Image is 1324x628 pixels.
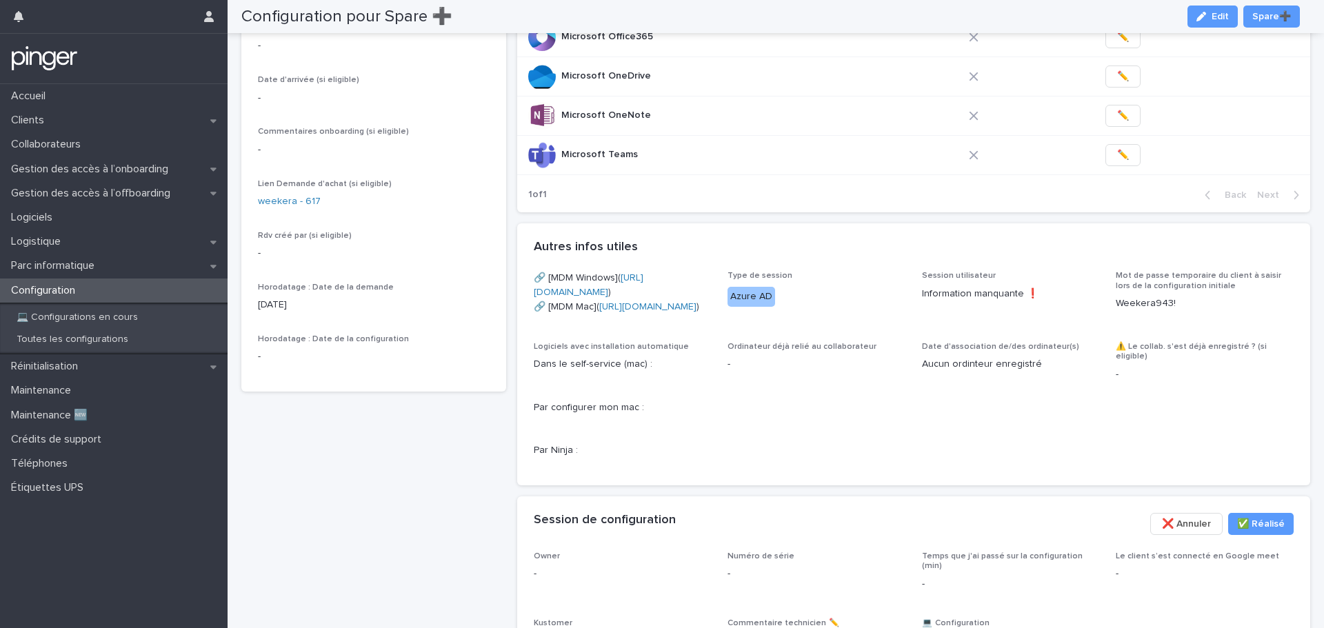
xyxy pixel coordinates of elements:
[517,178,558,212] p: 1 of 1
[534,240,638,255] h2: Autres infos utiles
[728,619,839,627] span: Commentaire technicien ✏️
[6,114,55,127] p: Clients
[561,28,656,43] p: Microsoft Office365
[1216,190,1246,200] span: Back
[1252,10,1291,23] span: Spare➕
[599,302,696,312] a: [URL][DOMAIN_NAME]
[728,567,730,581] p: -
[1162,517,1211,531] span: ❌ Annuler
[6,457,79,470] p: Téléphones
[561,107,654,121] p: Microsoft OneNote
[6,284,86,297] p: Configuration
[6,90,57,103] p: Accueil
[1105,105,1141,127] button: ✏️
[1228,513,1294,535] button: ✅​ Réalisé
[728,287,775,307] div: Azure AD
[1252,189,1310,201] button: Next
[6,481,94,494] p: Étiquettes UPS
[534,343,689,351] span: Logiciels avec installation automatique
[1116,567,1294,581] p: -
[258,128,409,136] span: Commentaires onboarding (si eligible)
[258,232,352,240] span: Rdv créé par (si eligible)
[534,513,676,528] h2: Session de configuration
[6,433,112,446] p: Crédits de support
[258,91,490,105] p: -
[922,287,1100,301] p: Information manquante ❗
[258,246,490,261] p: -
[1212,12,1229,21] span: Edit
[534,619,572,627] span: Kustomer
[6,259,106,272] p: Parc informatique
[728,357,905,372] p: -
[6,163,179,176] p: Gestion des accès à l’onboarding
[534,552,560,560] span: Owner
[1105,26,1141,48] button: ✏️
[728,343,876,351] span: Ordinateur déjà relié au collaborateur
[6,384,82,397] p: Maintenance
[1237,517,1285,531] span: ✅​ Réalisé
[258,180,392,188] span: Lien Demande d'achat (si eligible)
[922,272,996,280] span: Session utilisateur
[258,76,359,84] span: Date d'arrivée (si eligible)
[517,96,1311,135] tr: Microsoft OneNoteMicrosoft OneNote ✏️
[922,552,1083,570] span: Temps que j'ai passé sur la configuration (min)
[1117,148,1129,162] span: ✏️
[241,7,452,27] h2: Configuration pour Spare ➕
[6,409,99,422] p: Maintenance 🆕
[6,235,72,248] p: Logistique
[6,312,149,323] p: 💻 Configurations en cours
[517,57,1311,96] tr: Microsoft OneDriveMicrosoft OneDrive ✏️
[1116,552,1279,560] span: Le client s’est connecté en Google meet
[1116,296,1294,311] p: Weekera943!
[922,357,1100,372] p: Aucun ordinteur enregistré
[1116,367,1294,382] p: -
[6,211,63,224] p: Logiciels
[1117,109,1129,123] span: ✏️
[534,357,712,458] p: Dans le self-service (mac) : Par configurer mon mac : Par Ninja :
[1116,272,1281,290] span: Mot de passe temporaire du client à saisir lors de la configuration initiale
[1150,513,1223,535] button: ❌ Annuler
[258,335,409,343] span: Horodatage : Date de la configuration
[534,271,712,314] p: 🔗 [MDM Windows]( ) 🔗 [MDM Mac]( )
[728,552,794,560] span: Numéro de série
[517,135,1311,174] tr: Microsoft TeamsMicrosoft Teams ✏️
[922,343,1079,351] span: Date d'association de/des ordinateur(s)
[561,146,641,161] p: Microsoft Teams
[1116,343,1267,361] span: ⚠️ Le collab. s'est déjà enregistré ? (si eligible)
[1257,190,1287,200] span: Next
[922,577,1100,591] p: -
[1105,65,1141,88] button: ✏️
[517,17,1311,57] tr: Microsoft Office365Microsoft Office365 ✏️
[922,619,990,627] span: 💻 Configuration
[534,567,712,581] p: -
[6,334,139,345] p: Toutes les configurations
[1105,144,1141,166] button: ✏️
[6,360,89,373] p: Réinitialisation
[6,138,92,151] p: Collaborateurs
[258,194,321,209] a: weekera - 617
[1194,189,1252,201] button: Back
[1117,70,1129,83] span: ✏️
[258,298,490,312] p: [DATE]
[728,272,792,280] span: Type de session
[258,283,394,292] span: Horodatage : Date de la demande
[258,350,490,364] p: -
[561,68,654,82] p: Microsoft OneDrive
[1187,6,1238,28] button: Edit
[11,45,78,72] img: mTgBEunGTSyRkCgitkcU
[1117,30,1129,44] span: ✏️
[258,39,490,53] p: -
[1243,6,1300,28] button: Spare➕
[6,187,181,200] p: Gestion des accès à l’offboarding
[258,143,490,157] p: -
